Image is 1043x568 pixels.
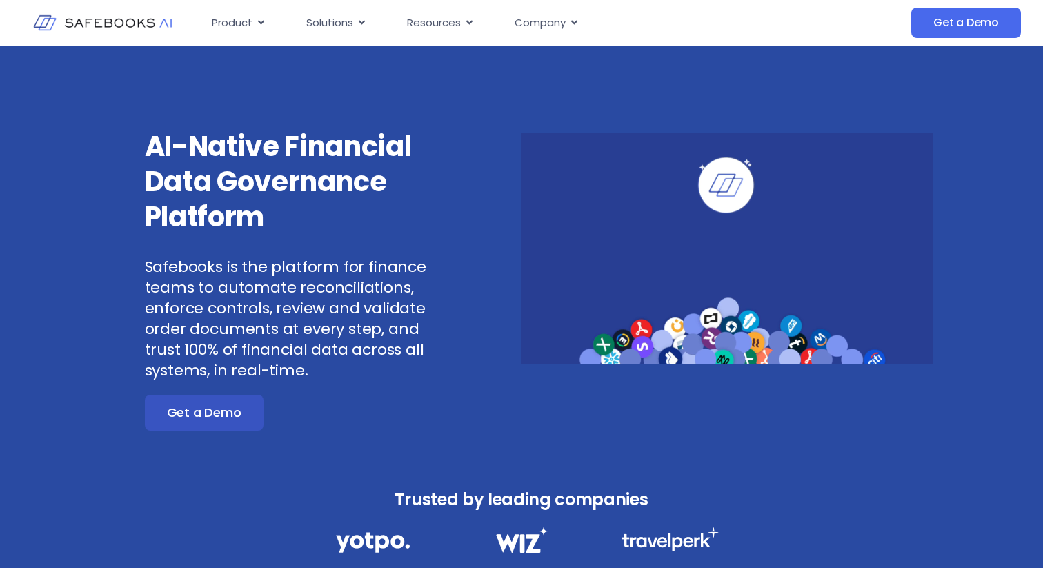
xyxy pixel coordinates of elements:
[201,10,794,37] div: Menu Toggle
[911,8,1021,38] a: Get a Demo
[489,527,554,553] img: Financial Data Governance 2
[201,10,794,37] nav: Menu
[145,129,453,235] h3: AI-Native Financial Data Governance Platform
[515,15,566,31] span: Company
[145,395,264,431] a: Get a Demo
[336,527,410,557] img: Financial Data Governance 1
[622,527,719,551] img: Financial Data Governance 3
[167,406,241,420] span: Get a Demo
[306,15,353,31] span: Solutions
[933,16,999,30] span: Get a Demo
[306,486,737,513] h3: Trusted by leading companies
[407,15,461,31] span: Resources
[212,15,252,31] span: Product
[145,257,453,381] p: Safebooks is the platform for finance teams to automate reconciliations, enforce controls, review...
